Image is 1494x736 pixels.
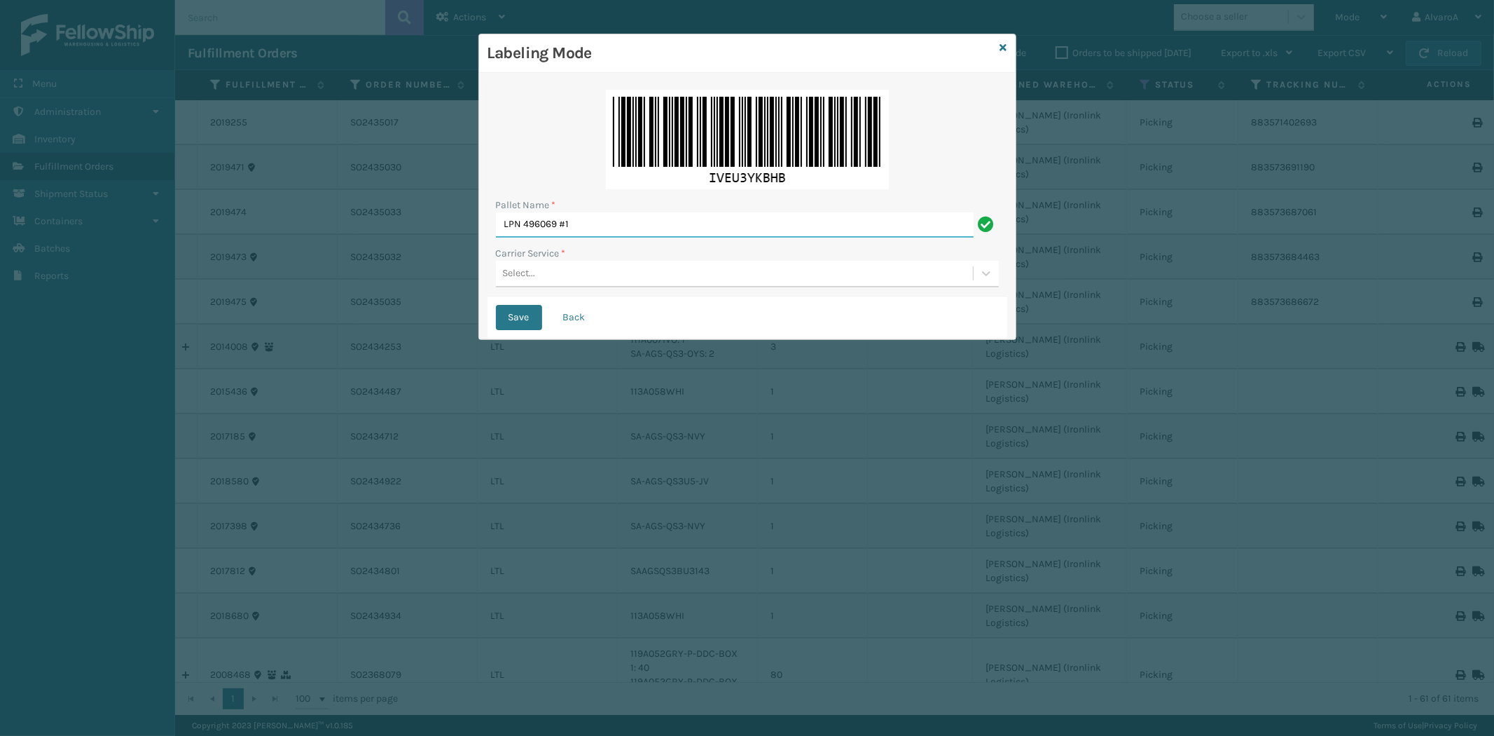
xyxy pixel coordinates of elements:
h3: Labeling Mode [487,43,995,64]
button: Save [496,305,542,330]
label: Pallet Name [496,198,556,212]
label: Carrier Service [496,246,566,261]
div: Select... [503,266,536,281]
button: Back [551,305,598,330]
img: hU0KowAAAAZJREFUAwDKU2aBaHCKcgAAAABJRU5ErkJggg== [606,90,889,189]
